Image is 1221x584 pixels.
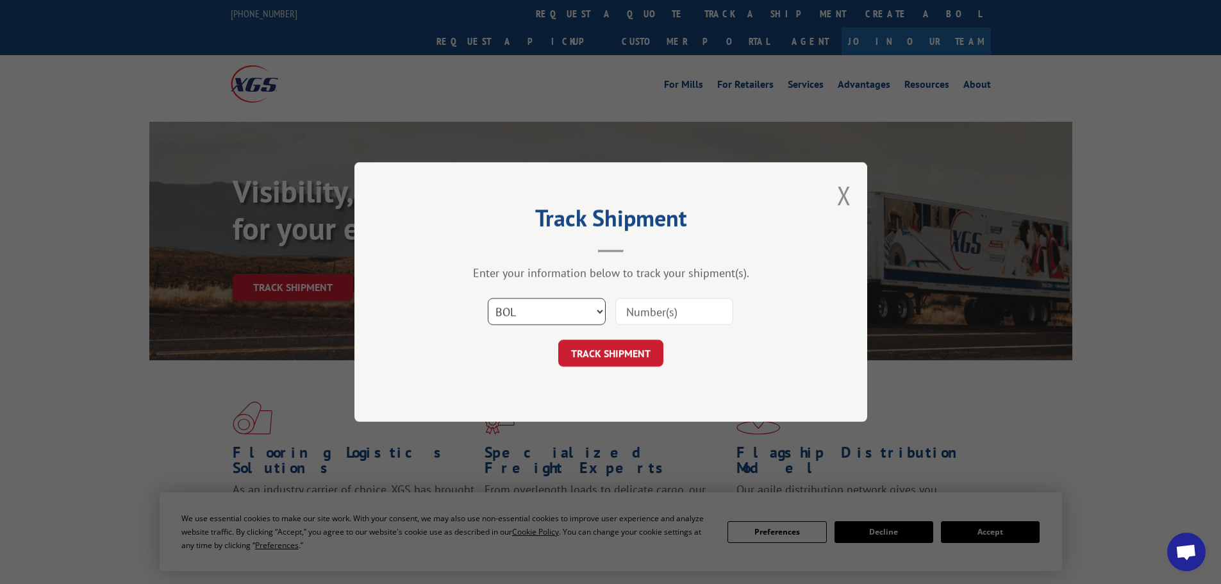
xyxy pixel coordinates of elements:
div: Open chat [1167,533,1206,571]
button: Close modal [837,178,851,212]
input: Number(s) [615,298,733,325]
h2: Track Shipment [419,209,803,233]
button: TRACK SHIPMENT [558,340,663,367]
div: Enter your information below to track your shipment(s). [419,265,803,280]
